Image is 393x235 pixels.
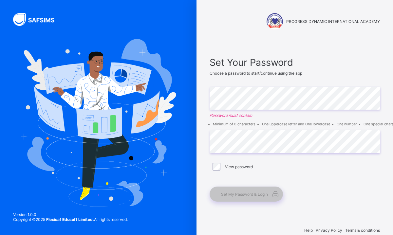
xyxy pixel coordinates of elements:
span: Privacy Policy [316,228,342,233]
li: One uppercase letter and One lowercase [262,122,330,126]
span: Choose a password to start/continue using the app [210,71,302,76]
span: Help [304,228,313,233]
li: One number [337,122,357,126]
img: Hero Image [20,39,176,207]
span: Version 1.0.0 [13,212,128,217]
span: Terms & conditions [345,228,380,233]
span: Set My Password & Login [221,192,268,197]
strong: Flexisaf Edusoft Limited. [46,217,94,222]
span: Set Your Password [210,57,380,68]
img: SAFSIMS Logo [13,13,62,26]
span: PROGRESS DYNAMIC INTERNATIONAL ACADEMY [286,19,380,24]
li: Minimum of 8 characters [213,122,255,126]
img: PROGRESS DYNAMIC INTERNATIONAL ACADEMY [267,13,283,29]
label: View password [225,164,253,169]
span: Copyright © 2025 All rights reserved. [13,217,128,222]
em: Password must contain [210,113,380,118]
